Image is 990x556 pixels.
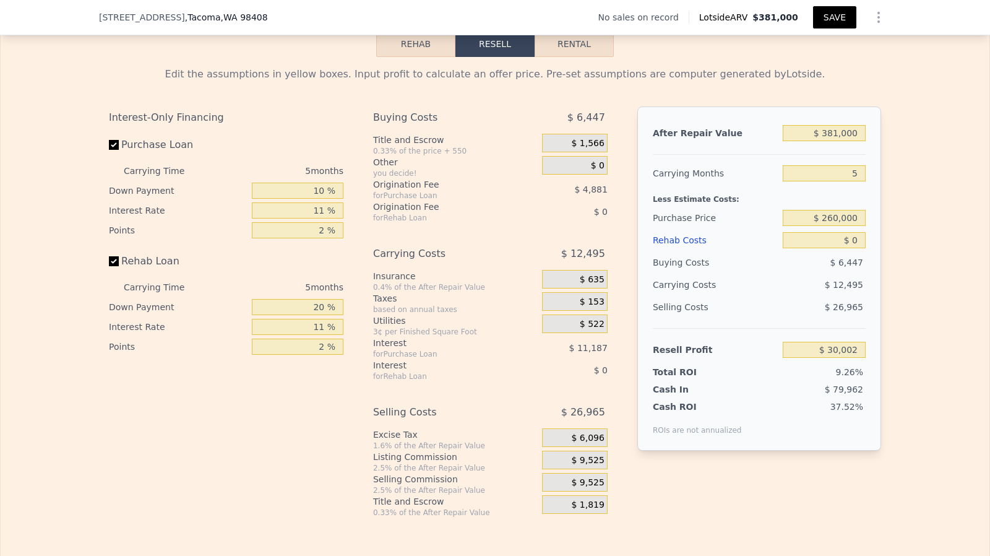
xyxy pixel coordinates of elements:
[653,296,778,318] div: Selling Costs
[653,251,778,274] div: Buying Costs
[571,138,604,149] span: $ 1,566
[109,140,119,150] input: Purchase Loan
[535,31,614,57] button: Rental
[574,185,607,194] span: $ 4,881
[653,207,778,229] div: Purchase Price
[813,6,856,28] button: SAVE
[653,229,778,251] div: Rehab Costs
[571,500,604,511] span: $ 1,819
[373,305,537,315] div: based on annual taxes
[653,162,778,185] div: Carrying Months
[866,5,891,30] button: Show Options
[373,463,537,473] div: 2.5% of the After Repair Value
[373,191,511,201] div: for Purchase Loan
[373,270,537,282] div: Insurance
[569,343,608,353] span: $ 11,187
[830,258,863,267] span: $ 6,447
[580,297,605,308] span: $ 153
[209,161,343,181] div: 5 months
[580,274,605,285] span: $ 635
[594,207,608,217] span: $ 0
[653,122,778,144] div: After Repair Value
[373,315,537,327] div: Utilities
[373,134,537,146] div: Title and Escrow
[653,401,742,413] div: Cash ROI
[653,383,730,396] div: Cash In
[830,402,863,412] span: 37.52%
[580,319,605,330] span: $ 522
[373,428,537,441] div: Excise Tax
[373,485,537,495] div: 2.5% of the After Repair Value
[373,292,537,305] div: Taxes
[594,365,608,375] span: $ 0
[373,349,511,359] div: for Purchase Loan
[567,106,605,129] span: $ 6,447
[699,11,752,24] span: Lotside ARV
[109,256,119,266] input: Rehab Loan
[373,243,511,265] div: Carrying Costs
[109,337,247,357] div: Points
[373,106,511,129] div: Buying Costs
[109,250,247,272] label: Rehab Loan
[561,243,605,265] span: $ 12,495
[109,181,247,201] div: Down Payment
[653,413,742,435] div: ROIs are not annualized
[109,106,343,129] div: Interest-Only Financing
[653,366,730,378] div: Total ROI
[373,201,511,213] div: Origination Fee
[591,160,605,172] span: $ 0
[221,12,268,22] span: , WA 98408
[373,178,511,191] div: Origination Fee
[209,277,343,297] div: 5 months
[825,384,863,394] span: $ 79,962
[373,473,537,485] div: Selling Commission
[653,274,730,296] div: Carrying Costs
[109,317,247,337] div: Interest Rate
[653,339,778,361] div: Resell Profit
[376,31,455,57] button: Rehab
[571,477,604,489] span: $ 9,525
[373,168,537,178] div: you decide!
[124,277,204,297] div: Carrying Time
[598,11,689,24] div: No sales on record
[109,297,247,317] div: Down Payment
[373,359,511,371] div: Interest
[124,161,204,181] div: Carrying Time
[373,441,537,451] div: 1.6% of the After Repair Value
[373,495,537,508] div: Title and Escrow
[373,213,511,223] div: for Rehab Loan
[752,12,798,22] span: $381,000
[836,367,863,377] span: 9.26%
[561,401,605,424] span: $ 26,965
[373,451,537,463] div: Listing Commission
[825,280,863,290] span: $ 12,495
[571,433,604,444] span: $ 6,096
[109,67,881,82] div: Edit the assumptions in yellow boxes. Input profit to calculate an offer price. Pre-set assumptio...
[825,302,863,312] span: $ 26,965
[373,401,511,424] div: Selling Costs
[571,455,604,466] span: $ 9,525
[373,508,537,518] div: 0.33% of the After Repair Value
[373,156,537,168] div: Other
[109,201,247,220] div: Interest Rate
[109,220,247,240] div: Points
[455,31,535,57] button: Resell
[373,337,511,349] div: Interest
[653,185,866,207] div: Less Estimate Costs:
[373,327,537,337] div: 3¢ per Finished Square Foot
[109,134,247,156] label: Purchase Loan
[185,11,268,24] span: , Tacoma
[373,146,537,156] div: 0.33% of the price + 550
[373,282,537,292] div: 0.4% of the After Repair Value
[99,11,185,24] span: [STREET_ADDRESS]
[373,371,511,381] div: for Rehab Loan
